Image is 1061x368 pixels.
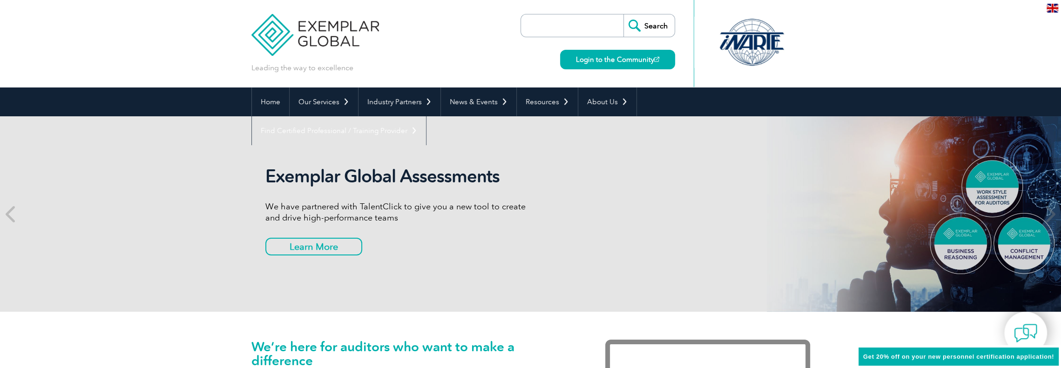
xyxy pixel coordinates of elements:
a: Industry Partners [358,87,440,116]
img: contact-chat.png [1014,321,1037,345]
span: Get 20% off on your new personnel certification application! [863,353,1054,360]
a: Resources [517,87,578,116]
h2: Exemplar Global Assessments [265,166,531,187]
h1: We’re here for auditors who want to make a difference [251,340,577,368]
a: Find Certified Professional / Training Provider [252,116,426,145]
img: en [1047,4,1058,13]
a: Home [252,87,289,116]
a: About Us [578,87,636,116]
p: Leading the way to excellence [251,63,353,73]
a: Login to the Community [560,50,675,69]
p: We have partnered with TalentClick to give you a new tool to create and drive high-performance teams [265,201,531,223]
input: Search [623,14,675,37]
a: Learn More [265,238,362,255]
a: Our Services [290,87,358,116]
img: open_square.png [654,57,659,62]
a: News & Events [441,87,516,116]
